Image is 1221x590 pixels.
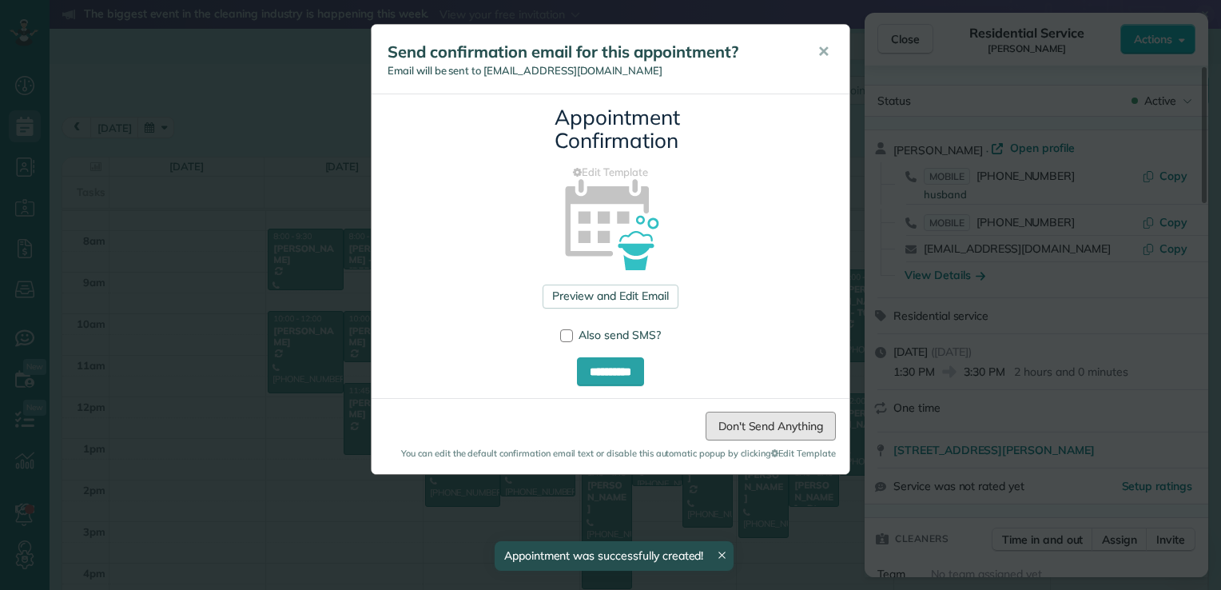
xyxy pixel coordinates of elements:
img: appointment_confirmation_icon-141e34405f88b12ade42628e8c248340957700ab75a12ae832a8710e9b578dc5.png [539,151,682,294]
div: Appointment was successfully created! [495,541,734,571]
span: Email will be sent to [EMAIL_ADDRESS][DOMAIN_NAME] [388,64,662,77]
small: You can edit the default confirmation email text or disable this automatic popup by clicking Edit... [385,447,836,460]
a: Edit Template [384,165,837,180]
h5: Send confirmation email for this appointment? [388,41,795,63]
a: Don't Send Anything [706,412,836,441]
h3: Appointment Confirmation [555,106,666,152]
span: Also send SMS? [579,328,661,342]
a: Preview and Edit Email [543,285,678,309]
span: ✕ [817,42,829,61]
